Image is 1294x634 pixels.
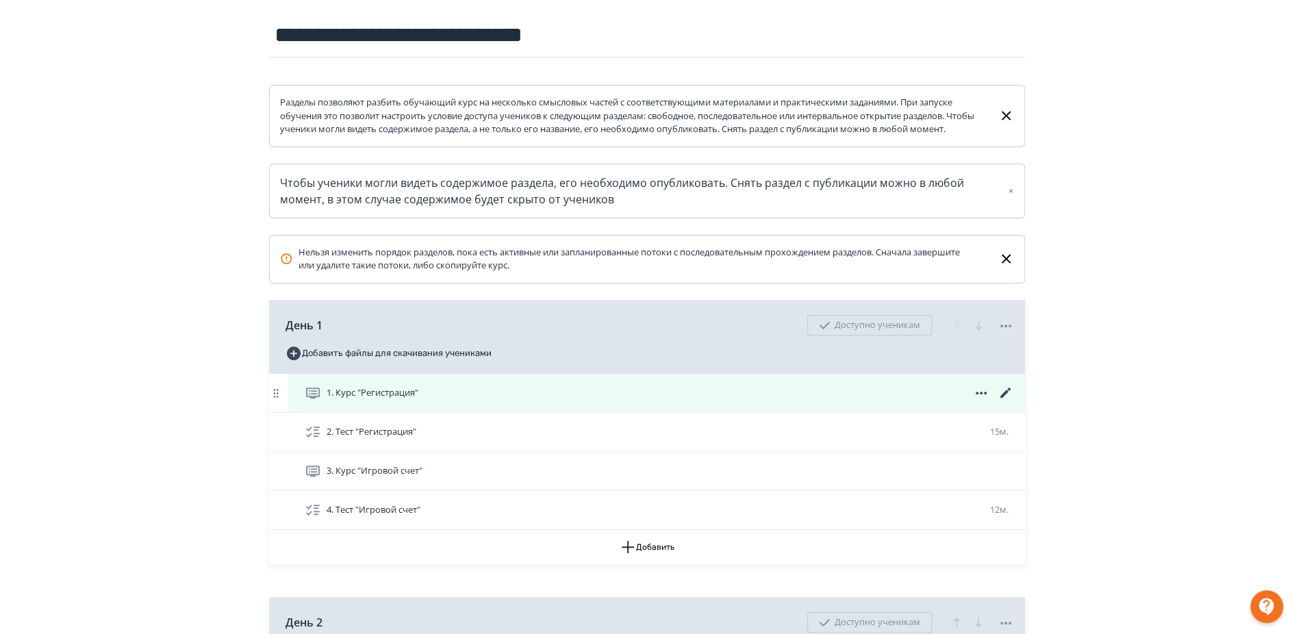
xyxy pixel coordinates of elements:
span: 1. Курс "Регистрация" [327,386,418,400]
span: День 1 [286,317,322,333]
div: Доступно ученикам [807,612,932,633]
div: 4. Тест "Игровой счет"12м. [269,491,1025,530]
span: 15м. [990,425,1008,438]
span: 12м. [990,503,1008,516]
button: Добавить файлы для скачивания учениками [286,342,492,364]
div: Нельзя изменить порядок разделов, пока есть активные или запланированные потоки с последовательны... [280,246,976,272]
div: Разделы позволяют разбить обучающий курс на несколько смысловых частей с соответствующими материа... [280,96,987,136]
span: 2. Тест "Регистрация" [327,425,416,439]
button: Добавить [269,530,1025,564]
div: Доступно ученикам [807,315,932,335]
span: 4. Тест "Игровой счет" [327,503,420,517]
div: 1. Курс "Регистрация" [269,374,1025,413]
div: 3. Курс "Игровой счет" [269,452,1025,491]
span: 3. Курс "Игровой счет" [327,464,422,478]
div: Чтобы ученики могли видеть содержимое раздела, его необходимо опубликовать. Снять раздел с публик... [280,175,1014,207]
span: День 2 [286,614,322,631]
div: 2. Тест "Регистрация"15м. [269,413,1025,452]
